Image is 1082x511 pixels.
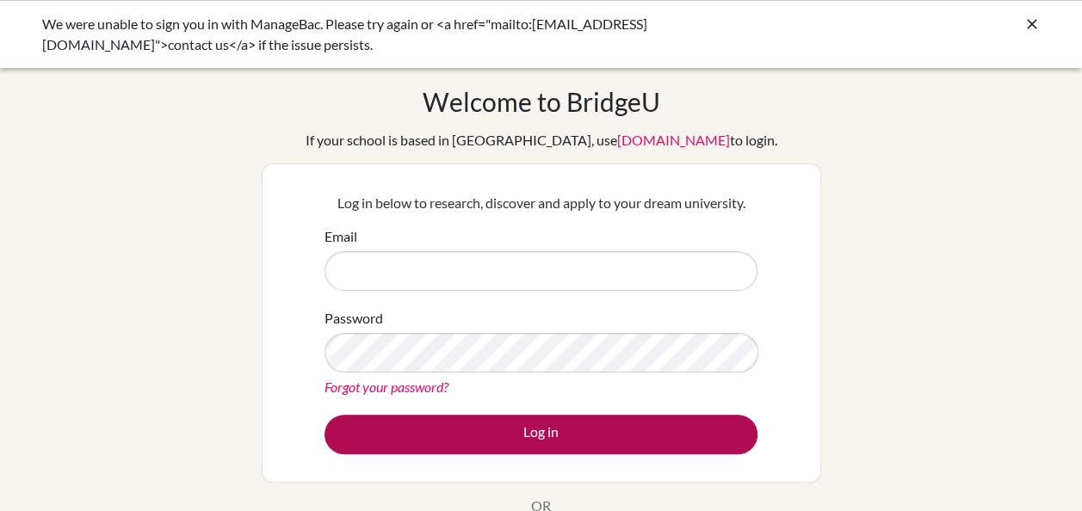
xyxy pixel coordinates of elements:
div: We were unable to sign you in with ManageBac. Please try again or <a href="mailto:[EMAIL_ADDRESS]... [42,14,782,55]
a: Forgot your password? [325,379,448,395]
h1: Welcome to BridgeU [423,86,660,117]
p: Log in below to research, discover and apply to your dream university. [325,193,757,213]
label: Email [325,226,357,247]
label: Password [325,308,383,329]
button: Log in [325,415,757,454]
a: [DOMAIN_NAME] [617,132,730,148]
div: If your school is based in [GEOGRAPHIC_DATA], use to login. [306,130,777,151]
